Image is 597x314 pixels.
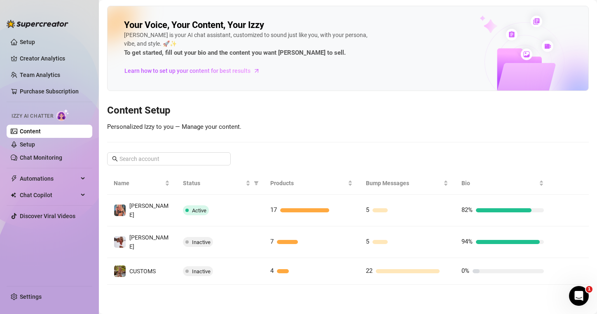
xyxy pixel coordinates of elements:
span: 5 [366,238,369,245]
span: Active [192,207,206,214]
span: 1 [586,286,592,293]
img: logo-BBDzfeDw.svg [7,20,68,28]
span: Name [114,179,163,188]
a: Purchase Subscription [20,88,79,95]
span: Chat Copilot [20,188,78,202]
span: 94% [461,238,473,245]
a: Setup [20,39,35,45]
a: Settings [20,293,42,300]
span: thunderbolt [11,175,17,182]
span: arrow-right [253,67,261,75]
img: CUSTOMS [114,265,126,277]
th: Status [176,172,264,195]
input: Search account [119,154,219,163]
a: Creator Analytics [20,52,86,65]
span: Izzy AI Chatter [12,112,53,120]
th: Bump Messages [359,172,455,195]
span: [PERSON_NAME] [129,234,169,250]
span: Automations [20,172,78,185]
th: Bio [455,172,550,195]
span: [PERSON_NAME] [129,202,169,218]
span: filter [252,177,260,189]
span: 22 [366,267,372,274]
a: Chat Monitoring [20,154,62,161]
span: Inactive [192,239,211,245]
span: 82% [461,206,473,214]
img: AI Chatter [56,109,69,121]
span: Inactive [192,268,211,274]
div: [PERSON_NAME] is your AI chat assistant, customized to sound just like you, with your persona, vi... [124,31,371,58]
span: Bio [461,179,537,188]
span: 0% [461,267,469,274]
a: Learn how to set up your content for best results [124,64,266,77]
span: Personalized Izzy to you — Manage your content. [107,123,241,130]
a: Discover Viral Videos [20,213,75,219]
h3: Content Setup [107,104,589,117]
a: Team Analytics [20,72,60,78]
span: 5 [366,206,369,214]
span: 4 [270,267,274,274]
img: Chat Copilot [11,192,16,198]
strong: To get started, fill out your bio and the content you want [PERSON_NAME] to sell. [124,49,346,56]
th: Products [264,172,359,195]
img: Ashley [114,205,126,216]
span: 7 [270,238,274,245]
span: Bump Messages [366,179,442,188]
span: filter [254,181,259,186]
img: Ashley [114,236,126,248]
span: Learn how to set up your content for best results [124,66,251,75]
img: ai-chatter-content-library-cLFOSyPT.png [461,7,588,91]
a: Content [20,128,41,135]
span: 17 [270,206,277,214]
th: Name [107,172,176,195]
span: CUSTOMS [129,268,156,274]
span: search [112,156,118,162]
span: Status [183,179,244,188]
span: Products [270,179,346,188]
iframe: Intercom live chat [569,286,589,306]
a: Setup [20,141,35,148]
h2: Your Voice, Your Content, Your Izzy [124,19,264,31]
